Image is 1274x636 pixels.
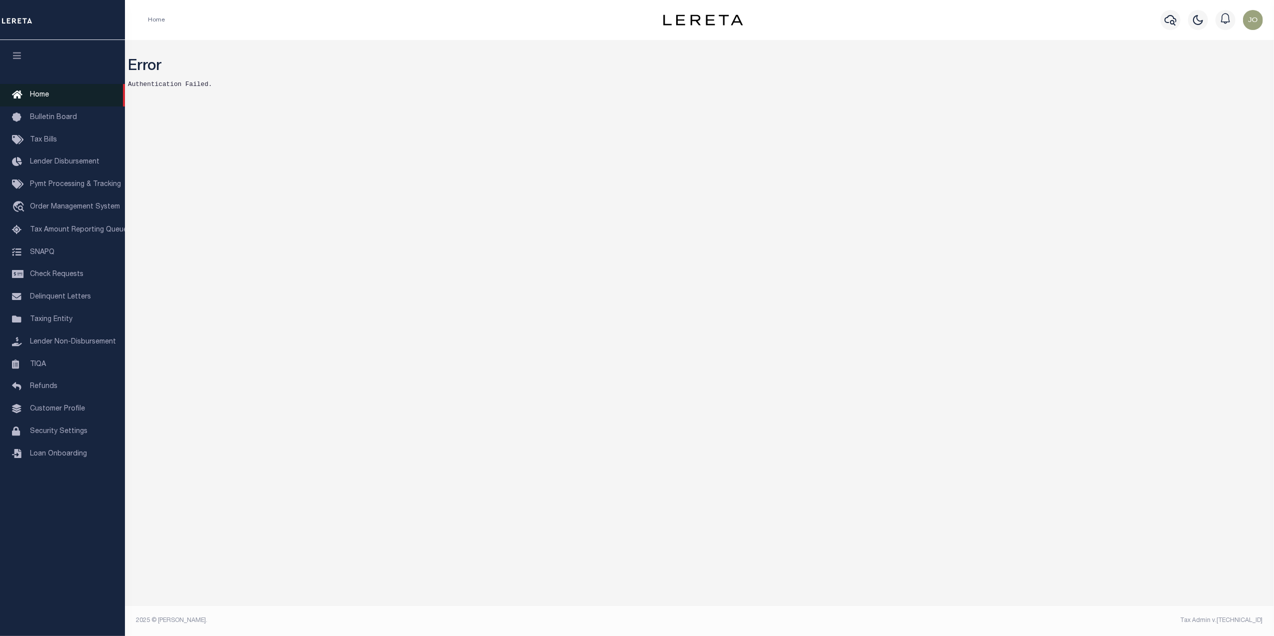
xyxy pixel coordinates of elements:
span: Check Requests [30,271,83,278]
img: svg+xml;base64,PHN2ZyB4bWxucz0iaHR0cDovL3d3dy53My5vcmcvMjAwMC9zdmciIHBvaW50ZXItZXZlbnRzPSJub25lIi... [1243,10,1263,30]
span: Customer Profile [30,405,85,412]
span: Lender Non-Disbursement [30,338,116,345]
span: Loan Onboarding [30,450,87,457]
li: Home [148,15,165,24]
span: TIQA [30,360,46,367]
span: Lender Disbursement [30,158,99,165]
span: SNAPQ [30,248,54,255]
span: Security Settings [30,428,87,435]
span: Tax Bills [30,136,57,143]
i: travel_explore [12,201,28,214]
span: Tax Amount Reporting Queue [30,226,127,233]
span: Refunds [30,383,57,390]
span: Home [30,91,49,98]
pre: Authentication Failed. [128,79,1271,89]
span: Delinquent Letters [30,293,91,300]
span: Bulletin Board [30,114,77,121]
span: Pymt Processing & Tracking [30,181,121,188]
h2: Error [128,58,1271,75]
span: Taxing Entity [30,316,72,323]
span: Order Management System [30,203,120,210]
img: logo-dark.svg [663,14,743,25]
